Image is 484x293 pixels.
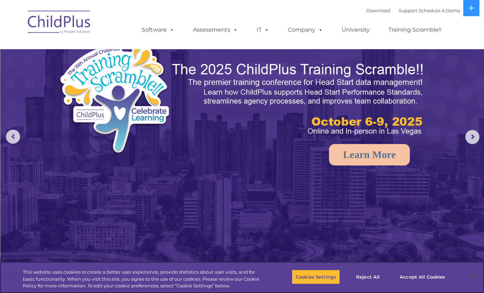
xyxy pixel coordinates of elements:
button: Close [465,269,480,285]
a: IT [250,23,276,37]
a: Company [281,23,330,37]
a: Support [399,8,417,13]
a: Download [366,8,390,13]
button: Reject All [346,269,390,284]
a: Assessments [186,23,245,37]
a: Software [135,23,181,37]
span: Phone number [98,75,128,80]
span: Last name [98,46,119,52]
img: ChildPlus by Procare Solutions [24,6,95,41]
button: Cookies Settings [292,269,340,284]
a: Schedule A Demo [419,8,460,13]
button: Accept All Cookies [396,269,449,284]
font: | [366,8,460,13]
a: University [335,23,377,37]
div: This website uses cookies to create a better user experience, provide statistics about user visit... [23,269,266,289]
a: Training Scramble!! [381,23,448,37]
a: Learn More [329,144,410,165]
